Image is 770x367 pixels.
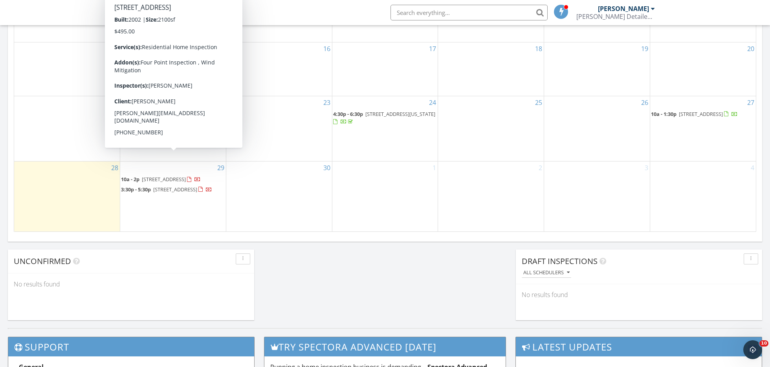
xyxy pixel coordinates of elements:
span: [STREET_ADDRESS][US_STATE] [365,110,435,117]
span: Draft Inspections [522,256,598,266]
td: Go to September 26, 2025 [544,96,650,161]
a: Go to September 16, 2025 [322,42,332,55]
a: Go to September 24, 2025 [427,96,438,109]
td: Go to September 19, 2025 [544,42,650,96]
div: No results found [516,284,762,305]
a: Go to September 26, 2025 [640,96,650,109]
td: Go to September 17, 2025 [332,42,438,96]
td: Go to October 4, 2025 [650,161,756,231]
td: Go to September 15, 2025 [120,42,226,96]
a: Go to October 1, 2025 [431,161,438,174]
span: 10a - 2p [121,176,139,183]
a: Go to September 15, 2025 [216,42,226,55]
td: Go to October 2, 2025 [438,161,544,231]
td: Go to September 27, 2025 [650,96,756,161]
a: 10a - 1:30p [STREET_ADDRESS] [651,110,755,119]
td: Go to October 3, 2025 [544,161,650,231]
span: SPECTORA [133,4,197,20]
td: Go to September 23, 2025 [226,96,332,161]
td: Go to September 14, 2025 [14,42,120,96]
a: Go to September 20, 2025 [746,42,756,55]
a: Go to September 18, 2025 [533,42,544,55]
a: Go to October 2, 2025 [537,161,544,174]
a: 4:30p - 6:30p [STREET_ADDRESS][US_STATE] [333,110,437,127]
a: 3:30p - 5:30p [STREET_ADDRESS] [121,185,225,195]
span: 4:30p - 6:30p [333,110,363,117]
a: Go to September 28, 2025 [110,161,120,174]
td: Go to September 28, 2025 [14,161,120,231]
td: Go to October 1, 2025 [332,161,438,231]
h3: Latest Updates [516,337,762,356]
a: Go to September 17, 2025 [427,42,438,55]
td: Go to September 22, 2025 [120,96,226,161]
span: [STREET_ADDRESS] [142,176,186,183]
td: Go to September 29, 2025 [120,161,226,231]
span: 10a - 1:30p [651,110,676,117]
span: 3:30p - 5:30p [121,186,151,193]
a: 10a - 2p [STREET_ADDRESS] [121,176,201,183]
span: Unconfirmed [14,256,71,266]
a: Go to September 19, 2025 [640,42,650,55]
span: [STREET_ADDRESS] [153,186,197,193]
span: 10 [759,340,768,347]
td: Go to September 24, 2025 [332,96,438,161]
a: Go to October 3, 2025 [643,161,650,174]
a: Go to September 25, 2025 [533,96,544,109]
a: Go to October 4, 2025 [749,161,756,174]
td: Go to September 30, 2025 [226,161,332,231]
div: Dean's Detailed Inspections [576,13,655,20]
a: 10a - 2p [STREET_ADDRESS] [121,175,225,184]
h3: Try spectora advanced [DATE] [264,337,506,356]
h3: Support [8,337,254,356]
a: Go to September 23, 2025 [322,96,332,109]
span: [STREET_ADDRESS] [679,110,723,117]
td: Go to September 25, 2025 [438,96,544,161]
a: Go to September 14, 2025 [110,42,120,55]
div: [PERSON_NAME] [598,5,649,13]
a: 10a - 1:30p [STREET_ADDRESS] [651,110,738,117]
div: All schedulers [523,270,570,275]
a: Go to September 29, 2025 [216,161,226,174]
a: Go to September 22, 2025 [216,96,226,109]
a: Go to September 21, 2025 [110,96,120,109]
iframe: Intercom live chat [743,340,762,359]
a: Go to September 27, 2025 [746,96,756,109]
td: Go to September 18, 2025 [438,42,544,96]
td: Go to September 16, 2025 [226,42,332,96]
button: All schedulers [522,268,571,278]
td: Go to September 21, 2025 [14,96,120,161]
div: No results found [8,273,254,295]
a: Go to September 30, 2025 [322,161,332,174]
img: The Best Home Inspection Software - Spectora [110,4,127,21]
a: 4:30p - 6:30p [STREET_ADDRESS][US_STATE] [333,110,435,125]
td: Go to September 20, 2025 [650,42,756,96]
a: 3:30p - 5:30p [STREET_ADDRESS] [121,186,212,193]
input: Search everything... [390,5,548,20]
a: SPECTORA [110,11,197,27]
